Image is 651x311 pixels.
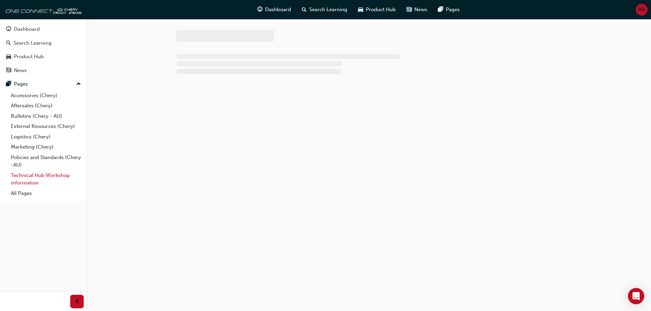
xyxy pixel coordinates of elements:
[14,39,52,47] div: Search Learning
[8,101,84,111] a: Aftersales (Chery)
[6,26,11,32] span: guage-icon
[14,80,28,88] div: Pages
[3,78,84,90] button: Pages
[3,3,81,16] img: oneconnect
[401,3,433,17] a: news-iconNews
[6,81,11,87] span: pages-icon
[14,67,27,74] div: News
[265,6,291,14] span: Dashboard
[8,152,84,170] a: Policies and Standards (Chery -AU)
[296,3,353,17] a: search-iconSearch Learning
[8,132,84,142] a: Logistics (Chery)
[14,53,44,61] div: Product Hub
[8,188,84,199] a: All Pages
[3,37,84,49] a: Search Learning
[75,297,80,306] span: prev-icon
[309,6,347,14] span: Search Learning
[8,142,84,152] a: Marketing (Chery)
[433,3,465,17] a: pages-iconPages
[8,170,84,188] a: Technical Hub Workshop information
[366,6,396,14] span: Product Hub
[302,5,307,14] span: search-icon
[3,50,84,63] a: Product Hub
[438,5,443,14] span: pages-icon
[407,5,412,14] span: news-icon
[6,40,11,46] span: search-icon
[6,54,11,60] span: car-icon
[3,22,84,78] button: DashboardSearch LearningProduct HubNews
[3,64,84,77] a: News
[76,80,81,89] span: up-icon
[446,6,460,14] span: Pages
[353,3,401,17] a: car-iconProduct Hub
[3,23,84,36] a: Dashboard
[358,5,363,14] span: car-icon
[252,3,296,17] a: guage-iconDashboard
[636,4,648,16] button: MR
[414,6,427,14] span: News
[6,68,11,74] span: news-icon
[8,121,84,132] a: External Resources (Chery)
[257,5,262,14] span: guage-icon
[14,25,40,33] div: Dashboard
[8,111,84,121] a: Bulletins (Chery - AU)
[628,288,644,304] div: Open Intercom Messenger
[638,6,646,14] span: MR
[8,90,84,101] a: Accessories (Chery)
